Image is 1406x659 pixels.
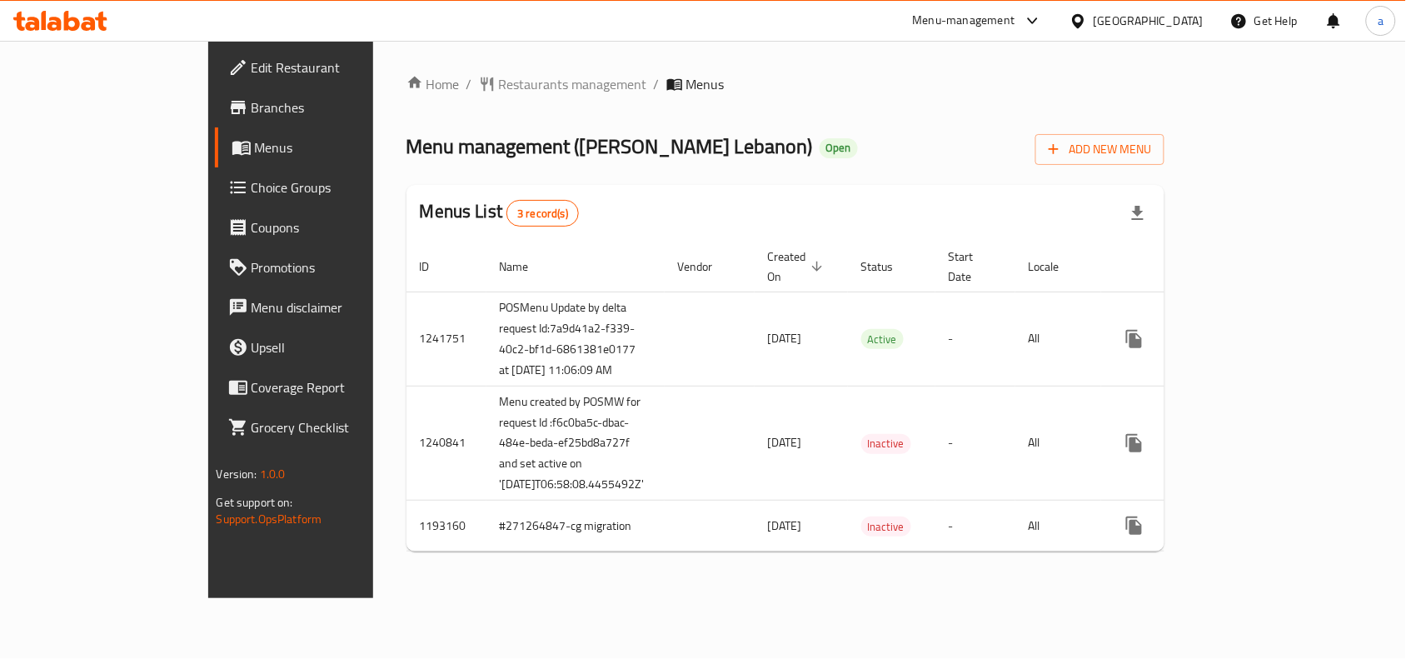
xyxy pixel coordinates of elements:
th: Actions [1101,242,1288,292]
a: Edit Restaurant [215,47,443,87]
div: Inactive [861,517,911,537]
span: Promotions [252,257,430,277]
span: Menus [255,137,430,157]
a: Menus [215,127,443,167]
span: Status [861,257,915,277]
span: ID [420,257,451,277]
td: #271264847-cg migration [486,501,665,552]
td: All [1015,292,1101,386]
button: more [1114,423,1154,463]
td: POSMenu Update by delta request Id:7a9d41a2-f339-40c2-bf1d-6861381e0177 at [DATE] 11:06:09 AM [486,292,665,386]
span: a [1378,12,1384,30]
div: Open [820,138,858,158]
span: Branches [252,97,430,117]
td: - [935,501,1015,552]
td: - [935,386,1015,501]
td: All [1015,386,1101,501]
span: Menu management ( [PERSON_NAME] Lebanon ) [406,127,813,165]
span: Menu disclaimer [252,297,430,317]
div: Menu-management [913,11,1015,31]
div: Inactive [861,434,911,454]
h2: Menus List [420,199,579,227]
span: Open [820,141,858,155]
nav: breadcrumb [406,74,1165,94]
div: Export file [1118,193,1158,233]
a: Choice Groups [215,167,443,207]
button: more [1114,319,1154,359]
span: Choice Groups [252,177,430,197]
a: Restaurants management [479,74,647,94]
span: [DATE] [768,515,802,537]
button: Change Status [1154,319,1194,359]
span: [DATE] [768,327,802,349]
a: Branches [215,87,443,127]
span: Menus [686,74,725,94]
a: Upsell [215,327,443,367]
span: Active [861,330,904,349]
td: - [935,292,1015,386]
span: [DATE] [768,432,802,453]
span: Version: [217,463,257,485]
span: 1.0.0 [260,463,286,485]
button: Change Status [1154,423,1194,463]
span: Locale [1029,257,1081,277]
button: Add New Menu [1035,134,1164,165]
a: Support.OpsPlatform [217,508,322,530]
div: [GEOGRAPHIC_DATA] [1094,12,1204,30]
span: Inactive [861,434,911,453]
a: Coverage Report [215,367,443,407]
span: Add New Menu [1049,139,1151,160]
td: Menu created by POSMW for request Id :f6c0ba5c-dbac-484e-beda-ef25bd8a727f and set active on '[DA... [486,386,665,501]
span: Name [500,257,551,277]
td: All [1015,501,1101,552]
td: 1193160 [406,501,486,552]
span: Coupons [252,217,430,237]
span: 3 record(s) [507,206,578,222]
a: Coupons [215,207,443,247]
div: Active [861,329,904,349]
li: / [466,74,472,94]
table: enhanced table [406,242,1288,552]
td: 1241751 [406,292,486,386]
span: Vendor [678,257,735,277]
div: Total records count [506,200,579,227]
a: Promotions [215,247,443,287]
span: Start Date [949,247,995,287]
span: Grocery Checklist [252,417,430,437]
span: Upsell [252,337,430,357]
td: 1240841 [406,386,486,501]
span: Inactive [861,517,911,537]
button: more [1114,506,1154,546]
span: Get support on: [217,492,293,513]
li: / [654,74,660,94]
span: Coverage Report [252,377,430,397]
a: Grocery Checklist [215,407,443,447]
button: Change Status [1154,506,1194,546]
span: Created On [768,247,828,287]
a: Menu disclaimer [215,287,443,327]
span: Restaurants management [499,74,647,94]
span: Edit Restaurant [252,57,430,77]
